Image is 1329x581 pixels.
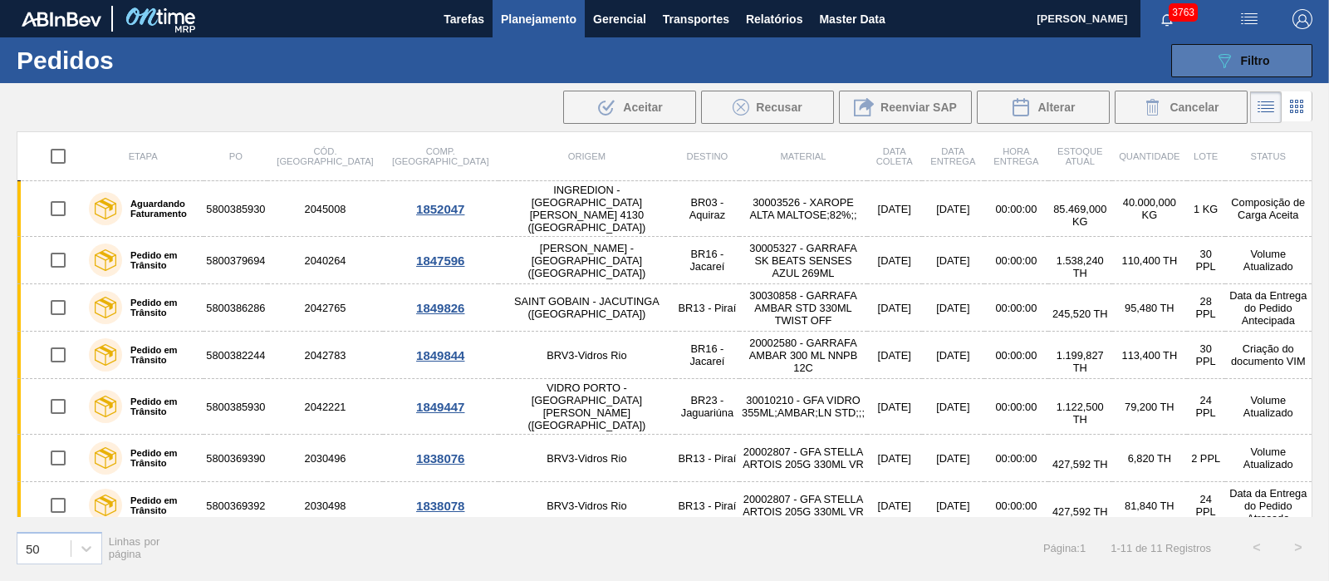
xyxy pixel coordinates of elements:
label: Pedido em Trânsito [122,345,197,365]
td: 2045008 [267,181,382,237]
td: 79,200 TH [1112,379,1187,435]
button: Recusar [701,91,834,124]
td: SAINT GOBAIN - JACUTINGA ([GEOGRAPHIC_DATA]) [498,284,675,332]
span: Cancelar [1170,101,1219,114]
span: Planejamento [501,9,576,29]
span: Recusar [756,101,802,114]
div: 50 [26,541,40,555]
td: 5800385930 [204,379,267,435]
span: Status [1251,151,1286,161]
td: [DATE] [922,237,985,284]
span: Master Data [819,9,885,29]
span: Material [780,151,826,161]
td: INGREDION - [GEOGRAPHIC_DATA][PERSON_NAME] 4130 ([GEOGRAPHIC_DATA]) [498,181,675,237]
td: 30005327 - GARRAFA SK BEATS SENSES AZUL 269ML [739,237,867,284]
td: 110,400 TH [1112,237,1187,284]
td: 30030858 - GARRAFA AMBAR STD 330ML TWIST OFF [739,284,867,332]
td: BR16 - Jacareí [675,237,739,284]
label: Pedido em Trânsito [122,396,197,416]
span: Filtro [1241,54,1270,67]
td: [DATE] [922,435,985,482]
div: Alterar Pedido [977,91,1110,124]
td: 5800386286 [204,284,267,332]
td: 00:00:00 [984,181,1047,237]
div: 1849844 [385,348,496,362]
td: 28 PPL [1187,284,1225,332]
div: Reenviar SAP [839,91,972,124]
div: 1838076 [385,451,496,465]
span: Reenviar SAP [880,101,957,114]
span: 1.122,500 TH [1057,401,1104,426]
span: Cód. [GEOGRAPHIC_DATA] [277,146,373,166]
h1: Pedidos [17,51,257,70]
span: 1.538,240 TH [1057,254,1104,279]
td: BR13 - Piraí [675,482,739,529]
span: Hora Entrega [993,146,1038,166]
span: Relatórios [746,9,802,29]
span: Data coleta [876,146,913,166]
div: Visão em Lista [1250,91,1282,123]
td: Criação do documento VIM [1225,332,1312,379]
td: [DATE] [867,284,922,332]
td: 5800382244 [204,332,267,379]
td: BR16 - Jacareí [675,332,739,379]
td: VIDRO PORTO - [GEOGRAPHIC_DATA][PERSON_NAME] ([GEOGRAPHIC_DATA]) [498,379,675,435]
td: 00:00:00 [984,379,1047,435]
div: Aceitar [563,91,696,124]
a: Pedido em Trânsito58003822442042783BRV3-Vidros RioBR16 - Jacareí20002580 - GARRAFA AMBAR 300 ML N... [17,332,1312,379]
td: 30010210 - GFA VIDRO 355ML;AMBAR;LN STD;;; [739,379,867,435]
td: 30 PPL [1187,237,1225,284]
span: PO [229,151,243,161]
span: 85.469,000 KG [1053,203,1106,228]
td: 5800369390 [204,435,267,482]
button: Cancelar [1115,91,1248,124]
button: < [1236,527,1278,569]
td: [DATE] [922,181,985,237]
span: Origem [568,151,606,161]
td: 2030496 [267,435,382,482]
button: Filtro [1171,44,1312,77]
td: 95,480 TH [1112,284,1187,332]
td: [DATE] [867,482,922,529]
td: 2042221 [267,379,382,435]
td: [DATE] [922,332,985,379]
td: 00:00:00 [984,237,1047,284]
span: Página : 1 [1043,542,1086,554]
td: Composição de Carga Aceita [1225,181,1312,237]
td: 40.000,000 KG [1112,181,1187,237]
div: 1849826 [385,301,496,315]
span: Gerencial [593,9,646,29]
td: 00:00:00 [984,435,1047,482]
div: 1849447 [385,400,496,414]
td: Data da Entrega do Pedido Atrasada [1225,482,1312,529]
td: 24 PPL [1187,482,1225,529]
td: 5800385930 [204,181,267,237]
td: 2 PPL [1187,435,1225,482]
td: BRV3-Vidros Rio [498,482,675,529]
td: [PERSON_NAME] - [GEOGRAPHIC_DATA] ([GEOGRAPHIC_DATA]) [498,237,675,284]
td: BRV3-Vidros Rio [498,332,675,379]
span: Data Entrega [930,146,975,166]
td: BR13 - Piraí [675,435,739,482]
label: Pedido em Trânsito [122,250,197,270]
td: 00:00:00 [984,284,1047,332]
label: Pedido em Trânsito [122,298,197,318]
span: Tarefas [444,9,484,29]
td: 2030498 [267,482,382,529]
td: Volume Atualizado [1225,237,1312,284]
td: 113,400 TH [1112,332,1187,379]
td: Volume Atualizado [1225,435,1312,482]
td: [DATE] [922,379,985,435]
td: 5800369392 [204,482,267,529]
label: Aguardando Faturamento [122,199,197,219]
img: userActions [1239,9,1259,29]
td: [DATE] [922,482,985,529]
td: 24 PPL [1187,379,1225,435]
td: [DATE] [867,237,922,284]
img: Logout [1292,9,1312,29]
img: TNhmsLtSVTkK8tSr43FrP2fwEKptu5GPRR3wAAAABJRU5ErkJggg== [22,12,101,27]
td: BRV3-Vidros Rio [498,435,675,482]
span: Transportes [663,9,729,29]
td: 00:00:00 [984,482,1047,529]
